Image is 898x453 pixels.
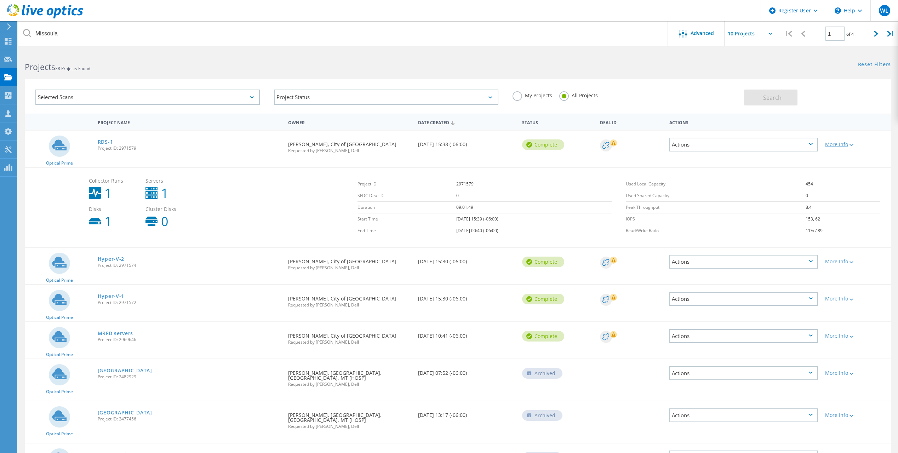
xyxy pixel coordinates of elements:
span: Optical Prime [46,390,73,394]
span: Search [763,94,782,102]
b: 1 [161,187,168,200]
span: Servers [145,178,195,183]
td: 0 [806,190,880,202]
span: Optical Prime [46,278,73,282]
span: Requested by [PERSON_NAME], Dell [288,424,411,429]
div: Project Status [274,90,498,105]
div: Complete [522,257,564,267]
div: More Info [825,333,887,338]
span: Project ID: 2477456 [98,417,281,421]
div: Actions [669,138,818,151]
div: Date Created [414,115,519,129]
span: Project ID: 2482929 [98,375,281,379]
td: IOPS [626,213,806,225]
span: Disks [89,207,138,212]
div: Project Name [94,115,285,128]
div: Actions [666,115,822,128]
td: [DATE] 15:39 (-06:00) [456,213,612,225]
span: Project ID: 2969646 [98,338,281,342]
div: Owner [285,115,414,128]
td: 454 [806,178,880,190]
td: Start Time [358,213,457,225]
td: 09:01:49 [456,202,612,213]
td: Project ID [358,178,457,190]
div: Actions [669,255,818,269]
div: [PERSON_NAME], City of [GEOGRAPHIC_DATA] [285,248,414,277]
a: [GEOGRAPHIC_DATA] [98,410,152,415]
div: | [883,21,898,46]
div: [DATE] 15:30 (-06:00) [414,285,519,308]
b: 1 [104,215,112,228]
td: Duration [358,202,457,213]
a: Reset Filters [858,62,891,68]
div: Complete [522,294,564,304]
a: [GEOGRAPHIC_DATA] [98,368,152,373]
td: SFDC Deal ID [358,190,457,202]
button: Search [744,90,797,105]
div: More Info [825,142,887,147]
span: Optical Prime [46,315,73,320]
a: MRFD servers [98,331,133,336]
div: [DATE] 15:30 (-06:00) [414,248,519,271]
span: Collector Runs [89,178,138,183]
div: Actions [669,408,818,422]
span: Advanced [691,31,714,36]
div: More Info [825,371,887,375]
div: Selected Scans [35,90,260,105]
span: of 4 [846,31,854,37]
a: RDS-1 [98,139,113,144]
div: More Info [825,296,887,301]
div: [PERSON_NAME], City of [GEOGRAPHIC_DATA] [285,131,414,160]
div: More Info [825,413,887,418]
td: End Time [358,225,457,237]
div: Archived [522,368,562,379]
b: 0 [161,215,168,228]
div: Complete [522,331,564,342]
span: Requested by [PERSON_NAME], Dell [288,303,411,307]
td: 8.4 [806,202,880,213]
div: | [781,21,796,46]
td: Used Local Capacity [626,178,806,190]
div: [DATE] 07:52 (-06:00) [414,359,519,383]
a: Hyper-V-1 [98,294,124,299]
div: More Info [825,259,887,264]
svg: \n [835,7,841,14]
input: Search projects by name, owner, ID, company, etc [18,21,668,46]
div: [DATE] 10:41 (-06:00) [414,322,519,345]
td: Read/Write Ratio [626,225,806,237]
label: All Projects [559,91,598,98]
td: 153, 62 [806,213,880,225]
td: 2971579 [456,178,612,190]
span: Optical Prime [46,352,73,357]
span: Project ID: 2971572 [98,300,281,305]
div: Archived [522,410,562,421]
span: Requested by [PERSON_NAME], Dell [288,149,411,153]
div: Status [519,115,596,128]
b: Projects [25,61,55,73]
td: Used Shared Capacity [626,190,806,202]
div: [PERSON_NAME], [GEOGRAPHIC_DATA], [GEOGRAPHIC_DATA], MT [HOSP] [285,401,414,436]
div: Complete [522,139,564,150]
div: Actions [669,366,818,380]
span: Project ID: 2971579 [98,146,281,150]
span: Optical Prime [46,432,73,436]
span: Requested by [PERSON_NAME], Dell [288,340,411,344]
span: WL [880,8,888,13]
div: Actions [669,292,818,306]
b: 1 [104,187,112,200]
a: Hyper-V-2 [98,257,124,262]
span: Cluster Disks [145,207,195,212]
div: [DATE] 15:38 (-06:00) [414,131,519,154]
span: 38 Projects Found [55,65,90,71]
span: Project ID: 2971574 [98,263,281,268]
td: [DATE] 00:40 (-06:00) [456,225,612,237]
div: Actions [669,329,818,343]
span: Optical Prime [46,161,73,165]
td: Peak Throughput [626,202,806,213]
td: 11% / 89 [806,225,880,237]
div: [PERSON_NAME], [GEOGRAPHIC_DATA], [GEOGRAPHIC_DATA], MT [HOSP] [285,359,414,394]
span: Requested by [PERSON_NAME], Dell [288,266,411,270]
div: Deal Id [596,115,666,128]
span: Requested by [PERSON_NAME], Dell [288,382,411,386]
div: [DATE] 13:17 (-06:00) [414,401,519,425]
